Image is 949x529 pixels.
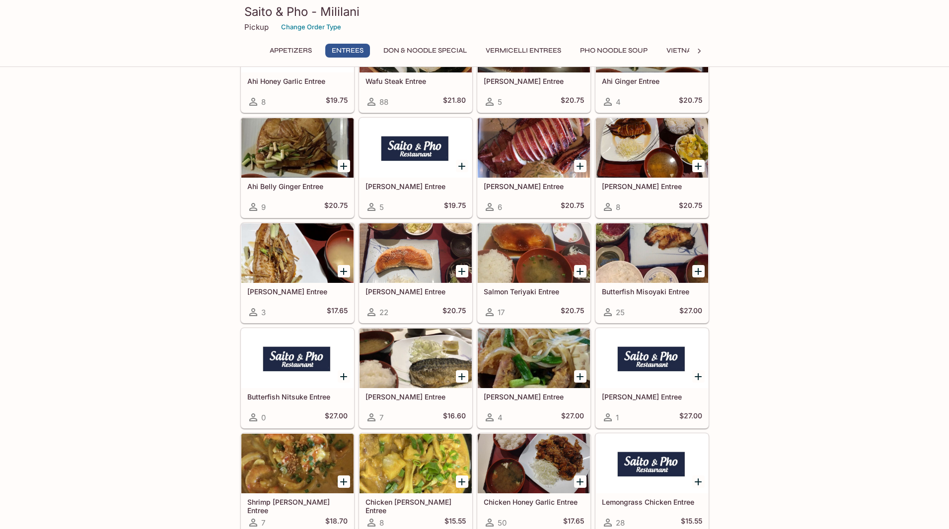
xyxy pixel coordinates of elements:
[360,329,472,388] div: Saba Shioyaki Entree
[264,44,317,58] button: Appetizers
[241,329,354,388] div: Butterfish Nitsuke Entree
[241,118,354,218] a: Ahi Belly Ginger Entree9$20.75
[681,517,702,529] h5: $15.55
[480,44,567,58] button: Vermicelli Entrees
[444,517,466,529] h5: $15.55
[244,22,269,32] p: Pickup
[602,287,702,296] h5: Butterfish Misoyaki Entree
[478,329,590,388] div: Hamachi Kama Nitsuke Entree
[325,517,348,529] h5: $18.70
[596,13,708,72] div: Ahi Ginger Entree
[616,518,625,528] span: 28
[561,411,584,423] h5: $27.00
[360,118,472,178] div: Ahi Nitsuke Entree
[241,223,354,323] a: [PERSON_NAME] Entree3$17.65
[360,13,472,72] div: Wafu Steak Entree
[327,306,348,318] h5: $17.65
[365,182,466,191] h5: [PERSON_NAME] Entree
[575,44,653,58] button: Pho Noodle Soup
[241,13,354,72] div: Ahi Honey Garlic Entree
[247,77,348,85] h5: Ahi Honey Garlic Entree
[359,223,472,323] a: [PERSON_NAME] Entree22$20.75
[679,96,702,108] h5: $20.75
[616,97,621,107] span: 4
[365,77,466,85] h5: Wafu Steak Entree
[456,475,468,488] button: Add Chicken Curry Entree
[360,434,472,493] div: Chicken Curry Entree
[563,517,584,529] h5: $17.65
[379,413,383,422] span: 7
[443,411,466,423] h5: $16.60
[379,518,384,528] span: 8
[442,306,466,318] h5: $20.75
[444,201,466,213] h5: $19.75
[477,118,590,218] a: [PERSON_NAME] Entree6$20.75
[484,182,584,191] h5: [PERSON_NAME] Entree
[602,182,702,191] h5: [PERSON_NAME] Entree
[261,202,266,212] span: 9
[692,160,705,172] button: Add Ika Teriyaki Entree
[443,96,466,108] h5: $21.80
[616,202,620,212] span: 8
[277,19,346,35] button: Change Order Type
[478,118,590,178] div: Ika Shioyaki Entree
[241,118,354,178] div: Ahi Belly Ginger Entree
[241,223,354,283] div: Basa Ginger Entree
[595,118,709,218] a: [PERSON_NAME] Entree8$20.75
[338,265,350,277] button: Add Basa Ginger Entree
[498,518,507,528] span: 50
[498,308,505,317] span: 17
[338,475,350,488] button: Add Shrimp Curry Entree
[595,223,709,323] a: Butterfish Misoyaki Entree25$27.00
[379,202,384,212] span: 5
[484,77,584,85] h5: [PERSON_NAME] Entree
[456,160,468,172] button: Add Ahi Nitsuke Entree
[692,370,705,383] button: Add Hamachi Kama Teriyaki Entree
[261,97,266,107] span: 8
[692,475,705,488] button: Add Lemongrass Chicken Entree
[661,44,766,58] button: Vietnamese Sandwiches
[596,118,708,178] div: Ika Teriyaki Entree
[692,265,705,277] button: Add Butterfish Misoyaki Entree
[679,411,702,423] h5: $27.00
[261,518,265,528] span: 7
[325,44,370,58] button: Entrees
[338,160,350,172] button: Add Ahi Belly Ginger Entree
[498,413,503,422] span: 4
[261,308,266,317] span: 3
[365,393,466,401] h5: [PERSON_NAME] Entree
[247,182,348,191] h5: Ahi Belly Ginger Entree
[379,308,388,317] span: 22
[484,287,584,296] h5: Salmon Teriyaki Entree
[574,160,586,172] button: Add Ika Shioyaki Entree
[498,202,502,212] span: 6
[241,434,354,493] div: Shrimp Curry Entree
[326,96,348,108] h5: $19.75
[596,223,708,283] div: Butterfish Misoyaki Entree
[596,329,708,388] div: Hamachi Kama Teriyaki Entree
[561,201,584,213] h5: $20.75
[602,498,702,506] h5: Lemongrass Chicken Entree
[365,287,466,296] h5: [PERSON_NAME] Entree
[247,393,348,401] h5: Butterfish Nitsuke Entree
[338,370,350,383] button: Add Butterfish Nitsuke Entree
[498,97,502,107] span: 5
[574,265,586,277] button: Add Salmon Teriyaki Entree
[247,498,348,514] h5: Shrimp [PERSON_NAME] Entree
[378,44,472,58] button: Don & Noodle Special
[360,223,472,283] div: Salmon Shioyaki Entree
[679,201,702,213] h5: $20.75
[324,201,348,213] h5: $20.75
[261,413,266,422] span: 0
[484,393,584,401] h5: [PERSON_NAME] Entree
[456,370,468,383] button: Add Saba Shioyaki Entree
[365,498,466,514] h5: Chicken [PERSON_NAME] Entree
[595,328,709,428] a: [PERSON_NAME] Entree1$27.00
[561,306,584,318] h5: $20.75
[574,475,586,488] button: Add Chicken Honey Garlic Entree
[478,223,590,283] div: Salmon Teriyaki Entree
[596,434,708,493] div: Lemongrass Chicken Entree
[247,287,348,296] h5: [PERSON_NAME] Entree
[616,308,625,317] span: 25
[574,370,586,383] button: Add Hamachi Kama Nitsuke Entree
